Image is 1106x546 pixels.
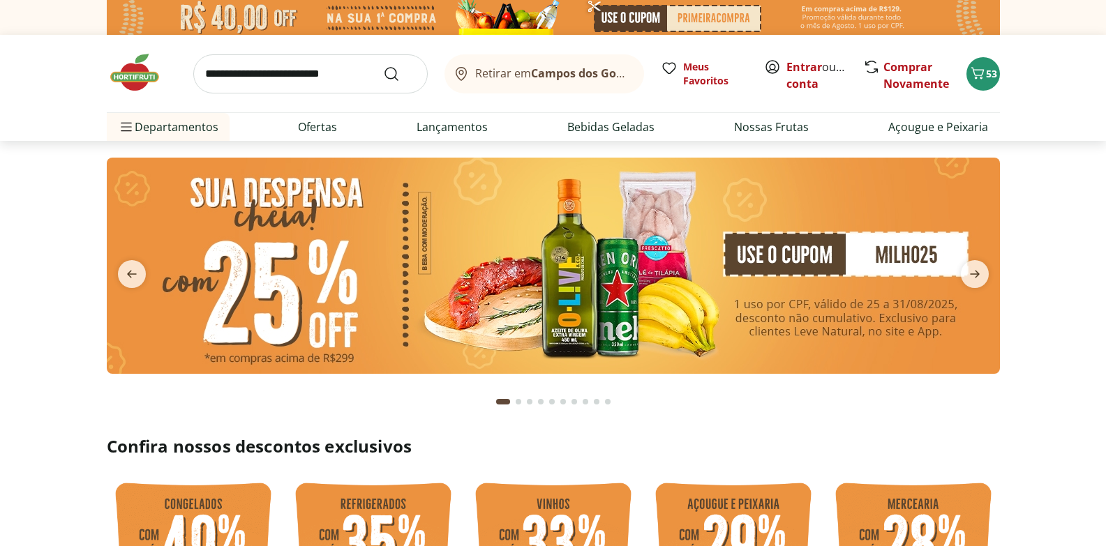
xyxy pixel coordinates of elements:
[118,110,218,144] span: Departamentos
[546,385,558,418] button: Go to page 5 from fs-carousel
[107,260,157,288] button: previous
[475,67,629,79] span: Retirar em
[786,59,822,75] a: Entrar
[107,158,1000,374] img: cupom
[966,57,1000,91] button: Carrinho
[193,54,428,93] input: search
[986,67,997,80] span: 53
[883,59,949,91] a: Comprar Novamente
[567,119,655,135] a: Bebidas Geladas
[602,385,613,418] button: Go to page 10 from fs-carousel
[107,435,1000,457] h2: Confira nossos descontos exclusivos
[888,119,988,135] a: Açougue e Peixaria
[580,385,591,418] button: Go to page 8 from fs-carousel
[734,119,809,135] a: Nossas Frutas
[535,385,546,418] button: Go to page 4 from fs-carousel
[531,66,784,81] b: Campos dos Goytacazes/[GEOGRAPHIC_DATA]
[417,119,488,135] a: Lançamentos
[591,385,602,418] button: Go to page 9 from fs-carousel
[661,60,747,88] a: Meus Favoritos
[683,60,747,88] span: Meus Favoritos
[524,385,535,418] button: Go to page 3 from fs-carousel
[493,385,513,418] button: Current page from fs-carousel
[558,385,569,418] button: Go to page 6 from fs-carousel
[513,385,524,418] button: Go to page 2 from fs-carousel
[298,119,337,135] a: Ofertas
[118,110,135,144] button: Menu
[107,52,177,93] img: Hortifruti
[444,54,644,93] button: Retirar emCampos dos Goytacazes/[GEOGRAPHIC_DATA]
[569,385,580,418] button: Go to page 7 from fs-carousel
[383,66,417,82] button: Submit Search
[950,260,1000,288] button: next
[786,59,863,91] a: Criar conta
[786,59,849,92] span: ou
